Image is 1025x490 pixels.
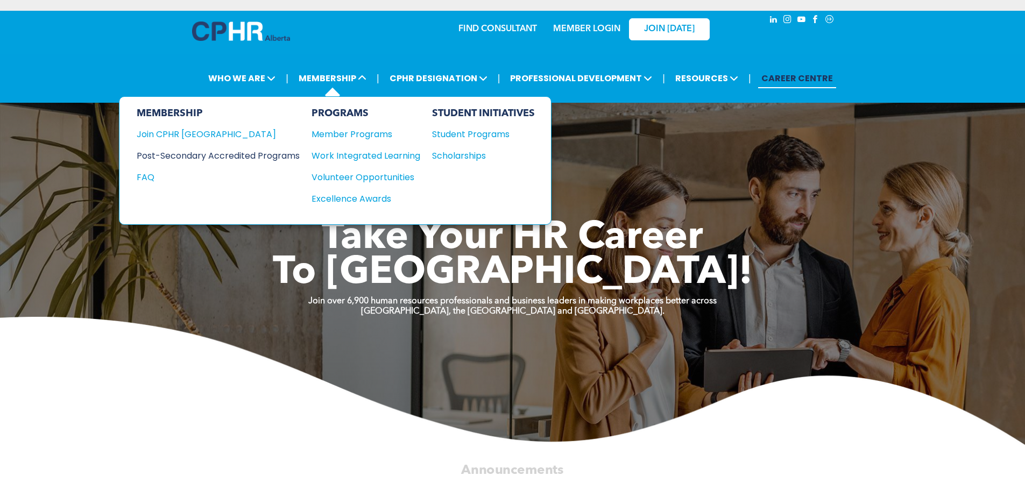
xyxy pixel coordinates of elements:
a: instagram [782,13,794,28]
a: JOIN [DATE] [629,18,710,40]
a: linkedin [768,13,780,28]
div: Post-Secondary Accredited Programs [137,149,284,162]
a: youtube [796,13,808,28]
a: Work Integrated Learning [312,149,420,162]
div: MEMBERSHIP [137,108,300,119]
a: Volunteer Opportunities [312,171,420,184]
a: FAQ [137,171,300,184]
strong: Join over 6,900 human resources professionals and business leaders in making workplaces better ac... [308,297,717,306]
div: Work Integrated Learning [312,149,409,162]
div: STUDENT INITIATIVES [432,108,535,119]
a: FIND CONSULTANT [458,25,537,33]
div: Volunteer Opportunities [312,171,409,184]
div: FAQ [137,171,284,184]
div: Student Programs [432,127,525,141]
a: Student Programs [432,127,535,141]
span: WHO WE ARE [205,68,279,88]
a: Member Programs [312,127,420,141]
div: PROGRAMS [312,108,420,119]
div: Join CPHR [GEOGRAPHIC_DATA] [137,127,284,141]
a: CAREER CENTRE [758,68,836,88]
span: CPHR DESIGNATION [386,68,491,88]
li: | [286,67,288,89]
div: Scholarships [432,149,525,162]
a: Join CPHR [GEOGRAPHIC_DATA] [137,127,300,141]
a: Post-Secondary Accredited Programs [137,149,300,162]
span: To [GEOGRAPHIC_DATA]! [273,254,753,293]
a: Scholarships [432,149,535,162]
span: JOIN [DATE] [644,24,695,34]
img: A blue and white logo for cp alberta [192,22,290,41]
a: Excellence Awards [312,192,420,205]
span: MEMBERSHIP [295,68,370,88]
span: PROFESSIONAL DEVELOPMENT [507,68,655,88]
li: | [662,67,665,89]
div: Member Programs [312,127,409,141]
li: | [498,67,500,89]
a: Social network [824,13,836,28]
strong: [GEOGRAPHIC_DATA], the [GEOGRAPHIC_DATA] and [GEOGRAPHIC_DATA]. [361,307,665,316]
span: Announcements [461,464,563,477]
li: | [377,67,379,89]
span: RESOURCES [672,68,741,88]
div: Excellence Awards [312,192,409,205]
li: | [748,67,751,89]
span: Take Your HR Career [322,219,703,258]
a: facebook [810,13,822,28]
a: MEMBER LOGIN [553,25,620,33]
